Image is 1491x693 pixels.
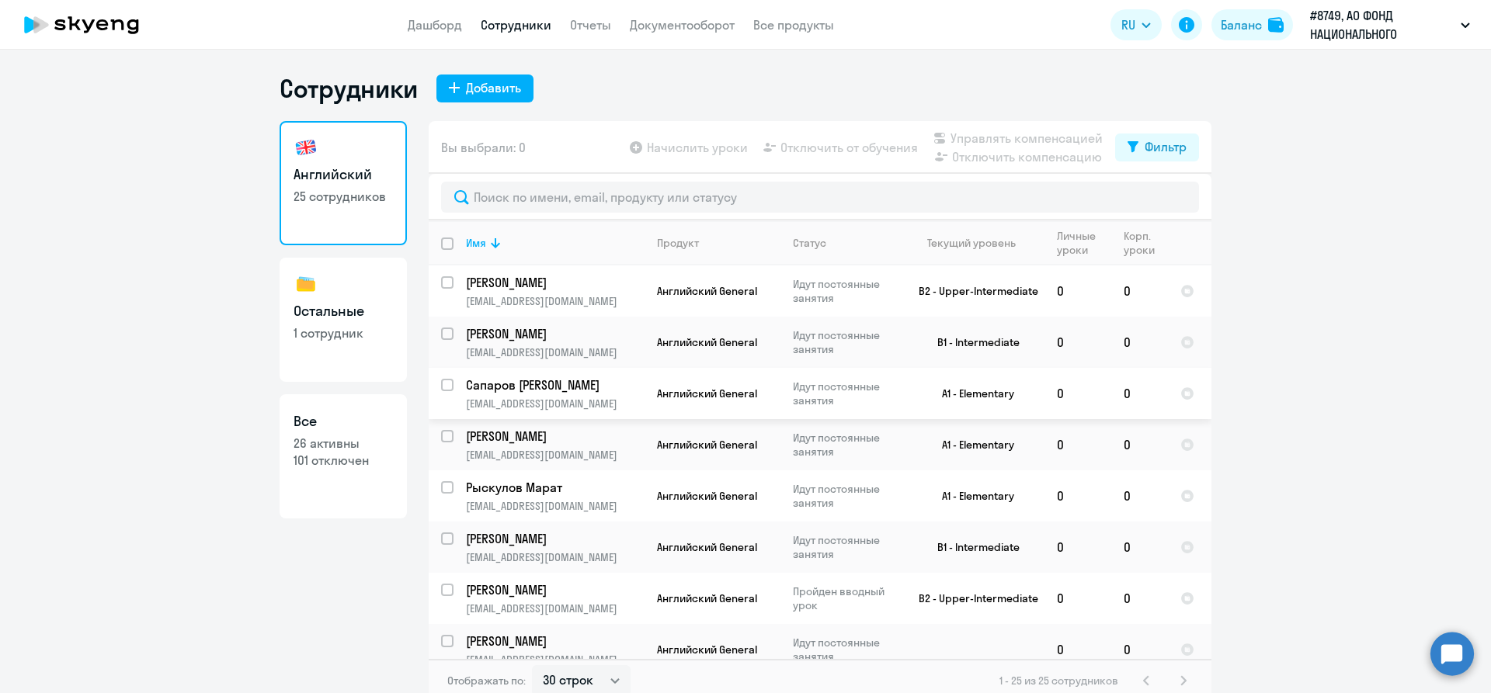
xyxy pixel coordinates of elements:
[280,258,407,382] a: Остальные1 сотрудник
[466,530,641,547] p: [PERSON_NAME]
[408,17,462,33] a: Дашборд
[793,584,899,612] p: Пройден вводный урок
[436,74,533,102] button: Добавить
[900,573,1044,624] td: B2 - Upper-Intermediate
[1111,317,1168,368] td: 0
[570,17,611,33] a: Отчеты
[294,272,318,296] img: others
[447,674,526,688] span: Отображать по:
[1115,133,1199,161] button: Фильтр
[1044,368,1111,419] td: 0
[1111,419,1168,470] td: 0
[630,17,735,33] a: Документооборот
[927,236,1016,250] div: Текущий уровень
[466,236,644,250] div: Имя
[1044,317,1111,368] td: 0
[657,335,757,349] span: Английский General
[793,236,899,250] div: Статус
[900,470,1044,521] td: A1 - Elementary
[1302,6,1478,43] button: #8749, АО ФОНД НАЦИОНАЛЬНОГО БЛАГОСОСТОЯНИЯ САМРУК-КАЗЫНА
[657,643,757,657] span: Английский General
[1268,17,1284,33] img: balance
[1111,368,1168,419] td: 0
[1310,6,1455,43] p: #8749, АО ФОНД НАЦИОНАЛЬНОГО БЛАГОСОСТОЯНИЯ САМРУК-КАЗЫНА
[481,17,551,33] a: Сотрудники
[657,489,757,503] span: Английский General
[793,277,899,305] p: Идут постоянные занятия
[900,521,1044,573] td: B1 - Intermediate
[294,435,393,452] p: 26 активны
[466,428,644,445] a: [PERSON_NAME]
[441,138,526,157] span: Вы выбрали: 0
[657,386,757,400] span: Английский General
[1057,229,1110,257] div: Личные уроки
[1121,16,1135,34] span: RU
[657,591,757,605] span: Английский General
[466,581,641,598] p: [PERSON_NAME]
[999,674,1118,688] span: 1 - 25 из 25 сотрудников
[294,452,393,469] p: 101 отключен
[793,482,899,510] p: Идут постоянные занятия
[753,17,834,33] a: Все продукты
[1124,229,1157,257] div: Корп. уроки
[1124,229,1167,257] div: Корп. уроки
[294,301,393,321] h3: Остальные
[466,632,641,650] p: [PERSON_NAME]
[1221,16,1262,34] div: Баланс
[466,428,641,445] p: [PERSON_NAME]
[280,394,407,518] a: Все26 активны101 отключен
[1044,573,1111,624] td: 0
[466,581,644,598] a: [PERSON_NAME]
[912,236,1044,250] div: Текущий уровень
[466,294,644,308] p: [EMAIL_ADDRESS][DOMAIN_NAME]
[466,376,641,393] p: Сапаров [PERSON_NAME]
[793,379,899,407] p: Идут постоянные занятия
[466,632,644,650] a: [PERSON_NAME]
[1211,9,1293,40] button: Балансbalance
[793,533,899,561] p: Идут постоянные занятия
[466,448,644,462] p: [EMAIL_ADDRESS][DOMAIN_NAME]
[466,325,644,342] a: [PERSON_NAME]
[1044,624,1111,675] td: 0
[793,236,826,250] div: Статус
[466,397,644,411] p: [EMAIL_ADDRESS][DOMAIN_NAME]
[466,274,644,291] a: [PERSON_NAME]
[1111,521,1168,573] td: 0
[1044,265,1111,317] td: 0
[1111,624,1168,675] td: 0
[294,324,393,341] p: 1 сотрудник
[466,236,486,250] div: Имя
[466,78,521,97] div: Добавить
[466,530,644,547] a: [PERSON_NAME]
[1044,419,1111,470] td: 0
[793,328,899,356] p: Идут постоянные занятия
[466,479,641,496] p: Рыскулов Марат
[793,636,899,664] p: Идут постоянные занятия
[1110,9,1162,40] button: RU
[900,368,1044,419] td: A1 - Elementary
[466,499,644,513] p: [EMAIL_ADDRESS][DOMAIN_NAME]
[294,188,393,205] p: 25 сотрудников
[793,431,899,459] p: Идут постоянные занятия
[657,236,780,250] div: Продукт
[657,236,699,250] div: Продукт
[441,182,1199,213] input: Поиск по имени, email, продукту или статусу
[280,121,407,245] a: Английский25 сотрудников
[294,135,318,160] img: english
[1111,265,1168,317] td: 0
[294,411,393,431] h3: Все
[900,317,1044,368] td: B1 - Intermediate
[1111,573,1168,624] td: 0
[466,325,641,342] p: [PERSON_NAME]
[466,550,644,564] p: [EMAIL_ADDRESS][DOMAIN_NAME]
[657,540,757,554] span: Английский General
[466,274,641,291] p: [PERSON_NAME]
[900,419,1044,470] td: A1 - Elementary
[1111,470,1168,521] td: 0
[280,73,418,104] h1: Сотрудники
[900,265,1044,317] td: B2 - Upper-Intermediate
[657,284,757,298] span: Английский General
[294,165,393,185] h3: Английский
[466,479,644,496] a: Рыскулов Марат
